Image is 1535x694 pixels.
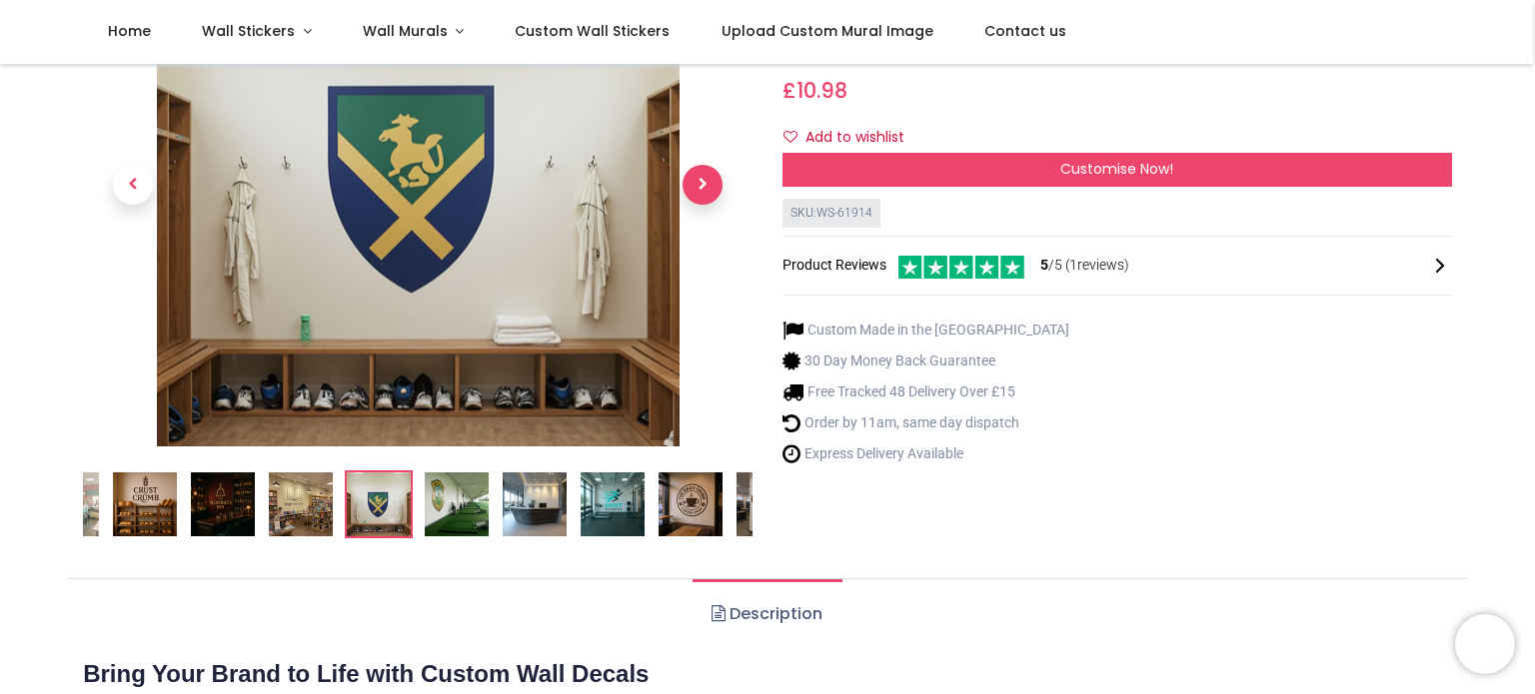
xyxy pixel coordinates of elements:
li: Free Tracked 48 Delivery Over £15 [782,381,1069,402]
a: Description [693,579,841,649]
a: Previous [83,2,183,367]
li: Order by 11am, same day dispatch [782,412,1069,433]
div: Product Reviews [782,253,1452,280]
span: Wall Stickers [202,21,295,41]
span: 10.98 [796,76,847,105]
span: Custom Wall Stickers [515,21,670,41]
img: Custom Wall Sticker - Logo or Artwork Printing - Upload your design [191,472,255,536]
li: Express Delivery Available [782,443,1069,464]
span: Next [683,165,723,205]
button: Add to wishlistAdd to wishlist [782,121,921,155]
span: /5 ( 1 reviews) [1040,256,1129,276]
img: Custom Wall Sticker - Logo or Artwork Printing - Upload your design [581,472,645,536]
img: Custom Wall Sticker - Logo or Artwork Printing - Upload your design [503,472,567,536]
img: Custom Wall Sticker - Logo or Artwork Printing - Upload your design [737,472,800,536]
span: Contact us [984,21,1066,41]
span: Customise Now! [1060,159,1173,179]
img: Custom Wall Sticker - Logo or Artwork Printing - Upload your design [347,472,411,536]
span: 5 [1040,257,1048,273]
img: Custom Wall Sticker - Logo or Artwork Printing - Upload your design [425,472,489,536]
img: Custom Wall Sticker - Logo or Artwork Printing - Upload your design [269,472,333,536]
li: 30 Day Money Back Guarantee [782,350,1069,371]
a: Next [653,2,753,367]
span: £ [782,76,847,105]
li: Custom Made in the [GEOGRAPHIC_DATA] [782,320,1069,341]
span: Upload Custom Mural Image [722,21,933,41]
span: Home [108,21,151,41]
iframe: Brevo live chat [1455,614,1515,674]
strong: Bring Your Brand to Life with Custom Wall Decals [83,660,649,687]
img: Custom Wall Sticker - Logo or Artwork Printing - Upload your design [113,472,177,536]
i: Add to wishlist [783,130,797,144]
span: Previous [113,165,153,205]
span: Wall Murals [363,21,448,41]
div: SKU: WS-61914 [782,199,880,228]
img: Custom Wall Sticker - Logo or Artwork Printing - Upload your design [659,472,723,536]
